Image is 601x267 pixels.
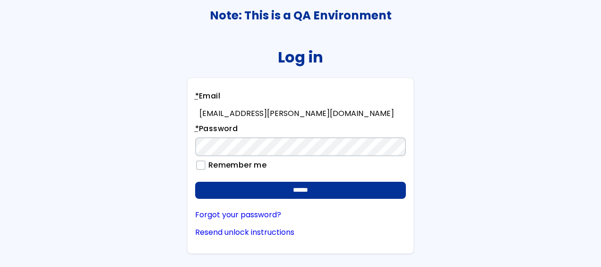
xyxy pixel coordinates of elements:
[278,48,323,66] h2: Log in
[204,161,266,169] label: Remember me
[195,123,238,137] label: Password
[0,9,601,22] h3: Note: This is a QA Environment
[195,90,199,101] abbr: required
[199,109,406,118] div: [EMAIL_ADDRESS][PERSON_NAME][DOMAIN_NAME]
[195,211,406,219] a: Forgot your password?
[195,228,406,237] a: Resend unlock instructions
[195,90,220,105] label: Email
[195,123,199,134] abbr: required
